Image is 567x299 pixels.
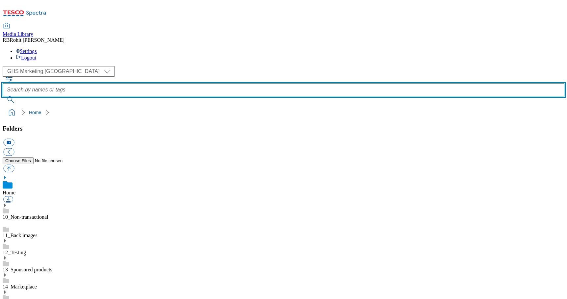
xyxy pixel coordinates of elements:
[3,284,37,289] a: 14_Marketplace
[10,37,64,43] span: Rohit [PERSON_NAME]
[3,190,15,195] a: Home
[3,250,26,255] a: 12_Testing
[16,55,36,61] a: Logout
[3,83,564,96] input: Search by names or tags
[3,125,564,132] h3: Folders
[3,23,33,37] a: Media Library
[3,106,564,119] nav: breadcrumb
[3,214,48,220] a: 10_Non-transactional
[3,267,52,272] a: 13_Sponsored products
[3,31,33,37] span: Media Library
[3,233,38,238] a: 11_Back images
[16,48,37,54] a: Settings
[3,37,10,43] span: RB
[29,110,41,115] a: Home
[7,107,17,118] a: home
